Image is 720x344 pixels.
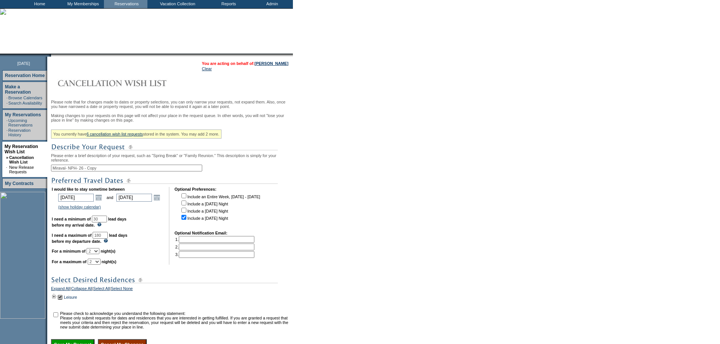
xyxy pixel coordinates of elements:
[153,193,161,202] a: Open the calendar popup.
[202,66,212,71] a: Clear
[6,128,8,137] td: ·
[52,249,85,253] b: For a minimum of
[101,249,115,253] b: night(s)
[5,84,31,95] a: Make a Reservation
[52,259,87,264] b: For a maximum of
[93,286,110,293] a: Select All
[104,239,108,243] img: questionMark_lightBlue.gif
[6,118,8,127] td: ·
[8,101,42,105] a: Search Availability
[175,251,254,258] td: 3.
[51,130,221,139] div: You currently have stored in the system. You may add 2 more.
[58,194,94,202] input: Date format: M/D/Y. Shortcut keys: [T] for Today. [UP] or [.] for Next Day. [DOWN] or [,] for Pre...
[17,61,30,66] span: [DATE]
[87,132,143,136] a: 6 cancellation wish list requests
[51,286,291,293] div: | | |
[64,295,77,299] a: Leisure
[52,217,91,221] b: I need a minimum of
[51,76,202,91] img: Cancellation Wish List
[51,54,52,57] img: blank.gif
[6,101,8,105] td: ·
[52,233,91,238] b: I need a maximum of
[6,165,8,174] td: ·
[111,286,133,293] a: Select None
[51,286,70,293] a: Expand All
[97,222,102,227] img: questionMark_lightBlue.gif
[6,155,8,160] b: »
[58,205,101,209] a: (show holiday calendar)
[175,244,254,250] td: 2.
[71,286,92,293] a: Collapse All
[8,118,33,127] a: Upcoming Reservations
[6,96,8,100] td: ·
[116,194,152,202] input: Date format: M/D/Y. Shortcut keys: [T] for Today. [UP] or [.] for Next Day. [DOWN] or [,] for Pre...
[202,61,288,66] span: You are acting on behalf of:
[255,61,288,66] a: [PERSON_NAME]
[5,73,45,78] a: Reservation Home
[52,233,127,244] b: lead days before my departure date.
[180,192,260,225] td: Include an Entire Week, [DATE] - [DATE] Include a [DATE] Night Include a [DATE] Night Include a [...
[52,187,125,191] b: I would like to stay sometime between
[5,181,34,186] a: My Contracts
[175,187,217,191] b: Optional Preferences:
[60,311,290,329] td: Please check to acknowledge you understand the following statement: Please only submit requests f...
[105,192,115,203] td: and
[175,231,228,235] b: Optional Notification Email:
[8,96,42,100] a: Browse Calendars
[5,144,38,154] a: My Reservation Wish List
[9,155,34,164] a: Cancellation Wish List
[8,128,31,137] a: Reservation History
[9,165,34,174] a: New Release Requests
[48,54,51,57] img: promoShadowLeftCorner.gif
[175,236,254,243] td: 1.
[94,193,103,202] a: Open the calendar popup.
[5,112,41,117] a: My Reservations
[102,259,116,264] b: night(s)
[52,217,127,227] b: lead days before my arrival date.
